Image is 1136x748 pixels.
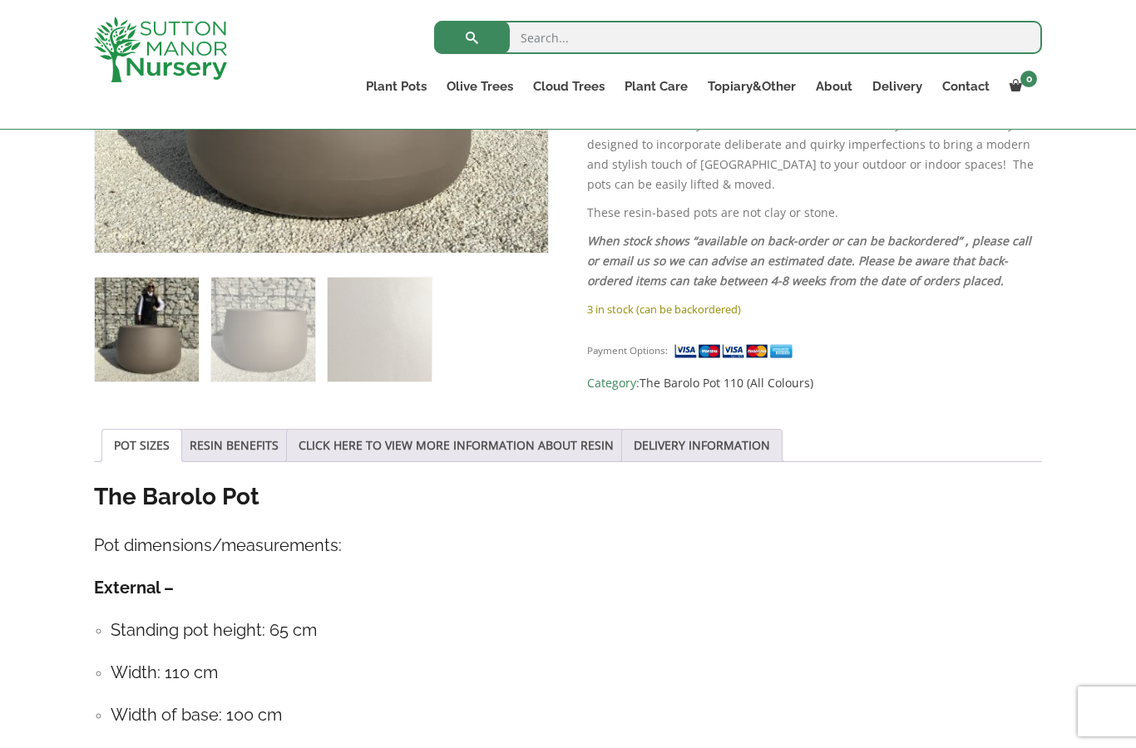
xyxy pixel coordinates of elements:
[932,75,1000,98] a: Contact
[806,75,862,98] a: About
[94,533,1042,559] h4: Pot dimensions/measurements:
[94,17,227,82] img: logo
[190,430,279,461] a: RESIN BENEFITS
[698,75,806,98] a: Topiary&Other
[640,375,813,391] a: The Barolo Pot 110 (All Colours)
[587,299,1042,319] p: 3 in stock (can be backordered)
[523,75,615,98] a: Cloud Trees
[437,75,523,98] a: Olive Trees
[94,578,174,598] strong: External –
[94,483,259,510] strong: The Barolo Pot
[862,75,932,98] a: Delivery
[111,618,1042,643] h4: Standing pot height: 65 cm
[634,430,770,461] a: DELIVERY INFORMATION
[674,342,798,360] img: payment supported
[356,75,437,98] a: Plant Pots
[111,660,1042,686] h4: Width: 110 cm
[434,21,1042,54] input: Search...
[587,233,1031,288] em: When stock shows “available on back-order or can be backordered” , please call or email us so we ...
[587,203,1042,223] p: These resin-based pots are not clay or stone.
[299,430,614,461] a: CLICK HERE TO VIEW MORE INFORMATION ABOUT RESIN
[587,95,1042,194] p: The Barolo Pot range offers a unique and contemporary style. We have this pot available in a vari...
[1000,75,1042,98] a: 0
[114,430,170,461] a: POT SIZES
[1020,71,1037,87] span: 0
[111,702,1042,728] h4: Width of base: 100 cm
[211,278,315,381] img: The Barolo Pot 110 Colour Clay - Image 2
[615,75,698,98] a: Plant Care
[587,344,668,357] small: Payment Options:
[95,278,199,381] img: The Barolo Pot 110 Colour Clay
[328,278,432,381] img: The Barolo Pot 110 Colour Clay - Image 3
[587,373,1042,393] span: Category:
